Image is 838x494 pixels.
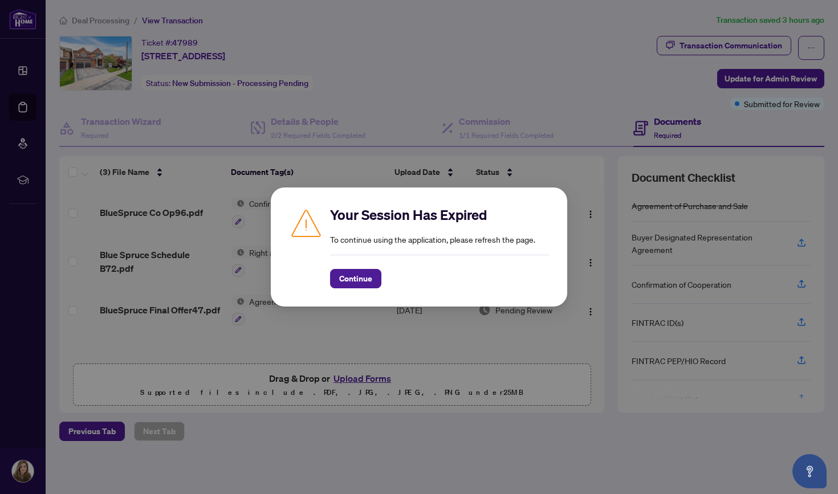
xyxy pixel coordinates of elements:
[330,206,549,288] div: To continue using the application, please refresh the page.
[330,206,549,224] h2: Your Session Has Expired
[792,454,827,488] button: Open asap
[339,270,372,288] span: Continue
[289,206,323,240] img: Caution icon
[330,269,381,288] button: Continue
